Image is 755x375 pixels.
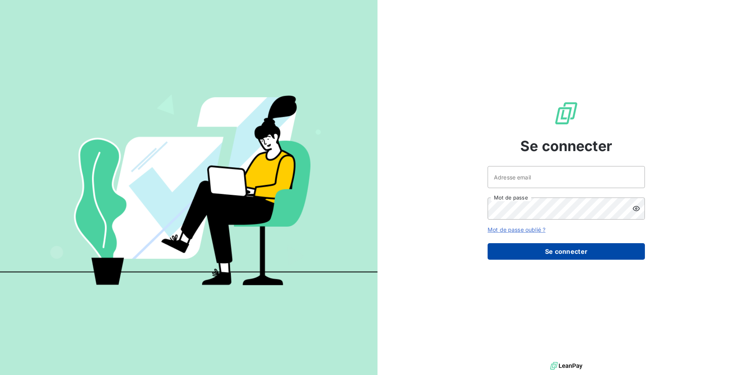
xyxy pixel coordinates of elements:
[520,135,612,157] span: Se connecter
[488,243,645,260] button: Se connecter
[488,226,545,233] a: Mot de passe oublié ?
[554,101,579,126] img: Logo LeanPay
[550,360,582,372] img: logo
[488,166,645,188] input: placeholder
